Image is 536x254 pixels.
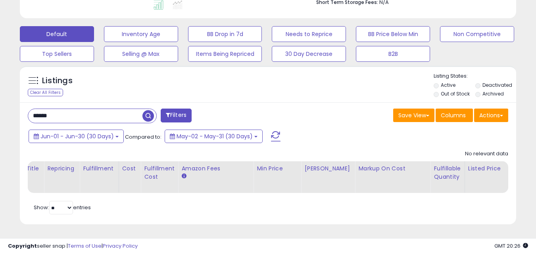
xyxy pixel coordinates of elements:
button: Actions [474,109,508,122]
h5: Listings [42,75,73,86]
label: Active [441,82,455,88]
button: Columns [436,109,473,122]
small: Amazon Fees. [181,173,186,180]
label: Archived [482,90,504,97]
div: seller snap | | [8,243,138,250]
div: Amazon Fees [181,164,250,173]
div: No relevant data [465,150,508,158]
div: Cost [122,164,138,173]
label: Out of Stock [441,90,470,97]
button: B2B [356,46,430,62]
button: Save View [393,109,434,122]
span: May-02 - May-31 (30 Days) [177,132,253,140]
div: Clear All Filters [28,89,63,96]
button: Top Sellers [20,46,94,62]
button: BB Price Below Min [356,26,430,42]
a: Privacy Policy [103,242,138,250]
label: Deactivated [482,82,512,88]
p: Listing States: [434,73,516,80]
span: Show: entries [34,204,91,211]
button: Non Competitive [440,26,514,42]
div: Title [26,164,40,173]
button: Selling @ Max [104,46,178,62]
div: [PERSON_NAME] [304,164,352,173]
button: Filters [161,109,192,122]
button: Items Being Repriced [188,46,262,62]
div: Repricing [47,164,76,173]
button: Default [20,26,94,42]
button: Inventory Age [104,26,178,42]
div: Markup on Cost [358,164,427,173]
div: Fulfillment Cost [144,164,175,181]
a: Terms of Use [68,242,102,250]
span: Columns [441,111,466,119]
span: Jun-01 - Jun-30 (30 Days) [40,132,114,140]
button: Jun-01 - Jun-30 (30 Days) [29,130,124,143]
div: Fulfillment [83,164,115,173]
th: The percentage added to the cost of goods (COGS) that forms the calculator for Min & Max prices. [355,161,430,193]
span: 2025-08-11 20:26 GMT [494,242,528,250]
button: BB Drop in 7d [188,26,262,42]
div: Fulfillable Quantity [434,164,461,181]
button: Needs to Reprice [272,26,346,42]
button: 30 Day Decrease [272,46,346,62]
button: May-02 - May-31 (30 Days) [165,130,263,143]
strong: Copyright [8,242,37,250]
div: Min Price [257,164,298,173]
span: Compared to: [125,133,161,141]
